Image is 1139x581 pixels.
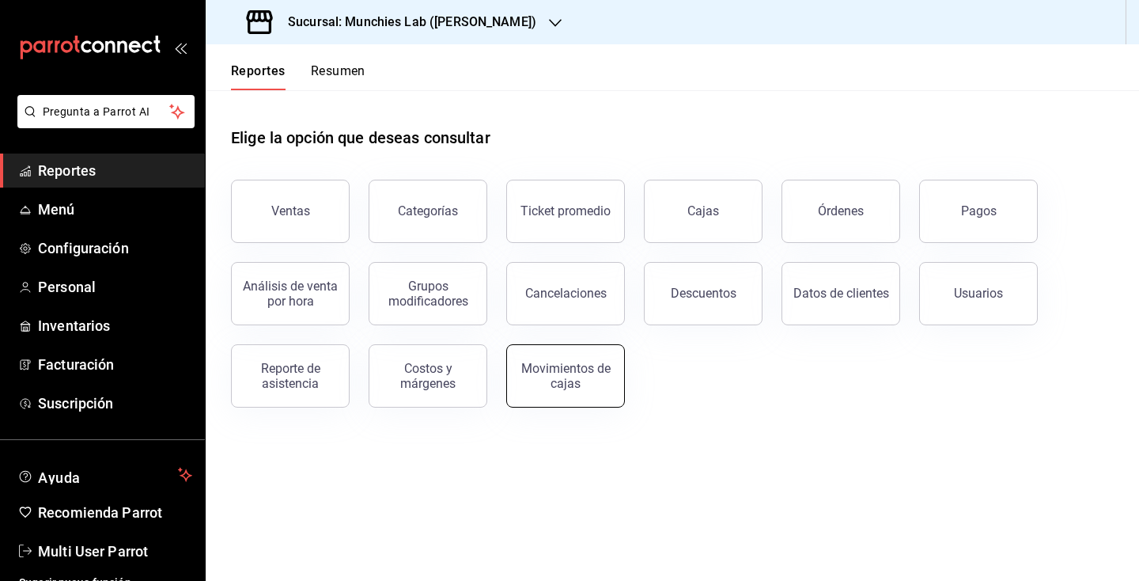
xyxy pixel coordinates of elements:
[379,361,477,391] div: Costos y márgenes
[38,315,192,336] span: Inventarios
[793,286,889,301] div: Datos de clientes
[231,262,350,325] button: Análisis de venta por hora
[369,180,487,243] button: Categorías
[231,126,490,150] h1: Elige la opción que deseas consultar
[231,63,286,90] button: Reportes
[174,41,187,54] button: open_drawer_menu
[644,262,762,325] button: Descuentos
[231,344,350,408] button: Reporte de asistencia
[38,160,192,181] span: Reportes
[961,203,997,218] div: Pagos
[38,541,192,562] span: Multi User Parrot
[43,104,170,120] span: Pregunta a Parrot AI
[919,262,1038,325] button: Usuarios
[398,203,458,218] div: Categorías
[954,286,1003,301] div: Usuarios
[687,203,719,218] div: Cajas
[275,13,536,32] h3: Sucursal: Munchies Lab ([PERSON_NAME])
[38,393,192,414] span: Suscripción
[506,180,625,243] button: Ticket promedio
[644,180,762,243] button: Cajas
[517,361,615,391] div: Movimientos de cajas
[38,199,192,220] span: Menú
[241,279,339,309] div: Análisis de venta por hora
[919,180,1038,243] button: Pagos
[506,262,625,325] button: Cancelaciones
[38,354,192,375] span: Facturación
[231,63,365,90] div: navigation tabs
[38,237,192,259] span: Configuración
[271,203,310,218] div: Ventas
[17,95,195,128] button: Pregunta a Parrot AI
[781,180,900,243] button: Órdenes
[520,203,611,218] div: Ticket promedio
[525,286,607,301] div: Cancelaciones
[506,344,625,408] button: Movimientos de cajas
[231,180,350,243] button: Ventas
[671,286,736,301] div: Descuentos
[369,262,487,325] button: Grupos modificadores
[38,502,192,523] span: Recomienda Parrot
[38,276,192,298] span: Personal
[379,279,477,309] div: Grupos modificadores
[369,344,487,408] button: Costos y márgenes
[11,115,195,131] a: Pregunta a Parrot AI
[241,361,339,391] div: Reporte de asistencia
[38,465,172,484] span: Ayuda
[311,63,365,90] button: Resumen
[818,203,864,218] div: Órdenes
[781,262,900,325] button: Datos de clientes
